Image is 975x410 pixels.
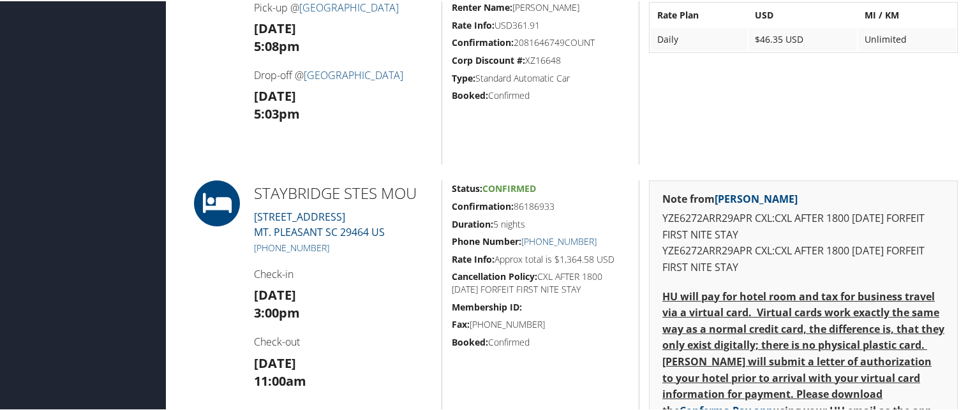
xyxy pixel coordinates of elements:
strong: Rate Info: [452,18,495,30]
p: YZE6272ARR29APR CXL:CXL AFTER 1800 [DATE] FORFEIT FIRST NITE STAY YZE6272ARR29APR CXL:CXL AFTER 1... [662,209,944,274]
h4: Check-in [254,266,432,280]
td: $46.35 USD [748,27,857,50]
a: [GEOGRAPHIC_DATA] [304,67,403,81]
strong: Membership ID: [452,300,522,312]
strong: 3:00pm [254,303,300,320]
strong: Confirmation: [452,199,514,211]
strong: Corp Discount #: [452,53,525,65]
strong: 5:08pm [254,36,300,54]
a: [PERSON_NAME] [715,191,798,205]
td: Unlimited [858,27,956,50]
h5: 2081646749COUNT [452,35,629,48]
strong: 5:03pm [254,104,300,121]
strong: 11:00am [254,371,306,388]
h4: Check-out [254,333,432,348]
h5: XZ16648 [452,53,629,66]
strong: Confirmation: [452,35,514,47]
span: Confirmed [482,181,536,193]
h5: USD361.91 [452,18,629,31]
td: Daily [651,27,747,50]
h2: STAYBRIDGE STES MOU [254,181,432,203]
strong: [DATE] [254,285,296,302]
h5: 5 nights [452,217,629,230]
h5: Standard Automatic Car [452,71,629,84]
h5: Confirmed [452,335,629,348]
h5: Confirmed [452,88,629,101]
strong: Booked: [452,335,488,347]
strong: Rate Info: [452,252,495,264]
strong: [DATE] [254,86,296,103]
a: [PHONE_NUMBER] [254,240,329,253]
a: [PHONE_NUMBER] [521,234,597,246]
strong: Duration: [452,217,493,229]
strong: Type: [452,71,475,83]
h5: [PHONE_NUMBER] [452,317,629,330]
strong: Phone Number: [452,234,521,246]
strong: Status: [452,181,482,193]
th: MI / KM [858,3,956,26]
h5: CXL AFTER 1800 [DATE] FORFEIT FIRST NITE STAY [452,269,629,294]
strong: Booked: [452,88,488,100]
h4: Drop-off @ [254,67,432,81]
strong: [DATE] [254,353,296,370]
strong: Cancellation Policy: [452,269,537,281]
strong: [DATE] [254,18,296,36]
h5: Approx total is $1,364.58 USD [452,252,629,265]
th: USD [748,3,857,26]
strong: Note from [662,191,798,205]
th: Rate Plan [651,3,747,26]
h5: 86186933 [452,199,629,212]
strong: Fax: [452,317,470,329]
a: [STREET_ADDRESS]MT. PLEASANT SC 29464 US [254,209,385,238]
